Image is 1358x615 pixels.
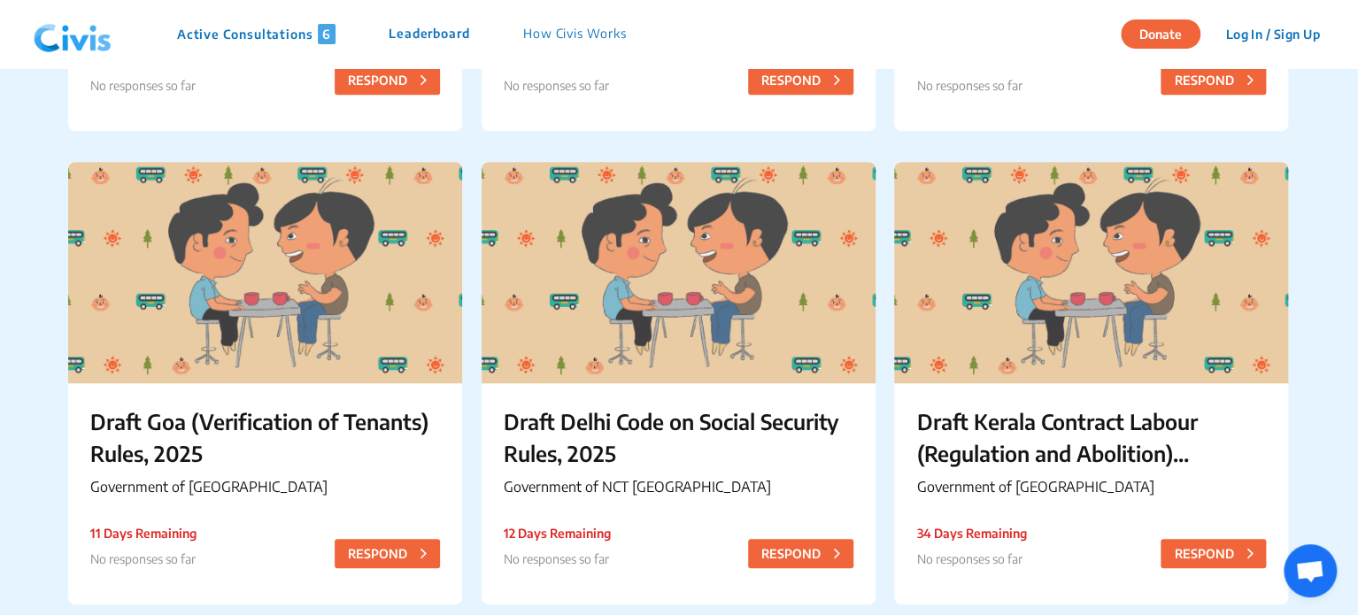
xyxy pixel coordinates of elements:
[90,405,440,469] p: Draft Goa (Verification of Tenants) Rules, 2025
[1214,20,1331,48] button: Log In / Sign Up
[90,476,440,497] p: Government of [GEOGRAPHIC_DATA]
[1121,19,1200,49] button: Donate
[90,524,197,542] p: 11 Days Remaining
[504,524,611,542] p: 12 Days Remaining
[504,405,853,469] p: Draft Delhi Code on Social Security Rules, 2025
[389,24,470,44] p: Leaderboard
[916,405,1266,469] p: Draft Kerala Contract Labour (Regulation and Abolition) (Amendment) Rules, 2025
[177,24,336,44] p: Active Consultations
[1121,24,1214,42] a: Donate
[504,78,609,93] span: No responses so far
[335,539,440,568] button: RESPOND
[916,78,1022,93] span: No responses so far
[1161,539,1266,568] button: RESPOND
[1284,544,1337,597] div: Open chat
[748,539,853,568] button: RESPOND
[335,65,440,95] button: RESPOND
[68,162,462,604] a: Draft Goa (Verification of Tenants) Rules, 2025Government of [GEOGRAPHIC_DATA]11 Days Remaining N...
[894,162,1288,604] a: Draft Kerala Contract Labour (Regulation and Abolition) (Amendment) Rules, 2025Government of [GEO...
[504,551,609,566] span: No responses so far
[748,65,853,95] button: RESPOND
[318,24,336,44] span: 6
[916,476,1266,497] p: Government of [GEOGRAPHIC_DATA]
[916,524,1026,542] p: 34 Days Remaining
[523,24,627,44] p: How Civis Works
[90,78,196,93] span: No responses so far
[1161,65,1266,95] button: RESPOND
[90,551,196,566] span: No responses so far
[916,551,1022,566] span: No responses so far
[27,8,119,61] img: navlogo.png
[482,162,876,604] a: Draft Delhi Code on Social Security Rules, 2025Government of NCT [GEOGRAPHIC_DATA]12 Days Remaini...
[504,476,853,497] p: Government of NCT [GEOGRAPHIC_DATA]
